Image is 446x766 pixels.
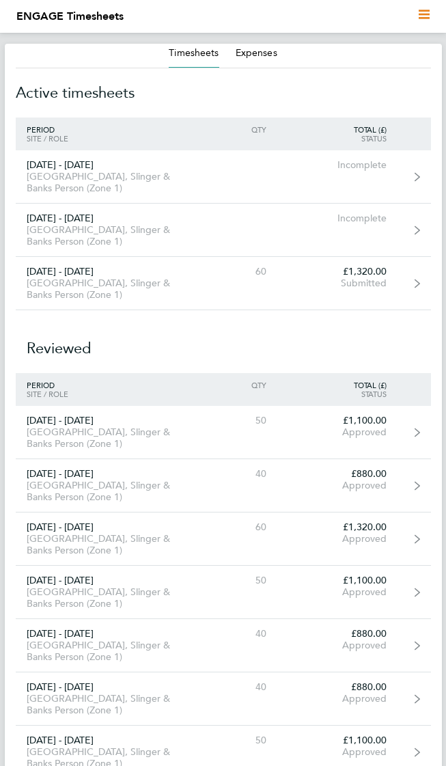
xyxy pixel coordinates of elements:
div: £880.00 [277,468,398,480]
div: [GEOGRAPHIC_DATA], Slinger & Banks Person (Zone 1) [16,224,199,247]
div: Approved [277,533,398,545]
a: [DATE] - [DATE][GEOGRAPHIC_DATA], Slinger & Banks Person (Zone 1)40£880.00Approved [16,459,431,512]
div: [GEOGRAPHIC_DATA], Slinger & Banks Person (Zone 1) [16,277,199,301]
div: Total (£) [277,381,398,389]
a: [DATE] - [DATE][GEOGRAPHIC_DATA], Slinger & Banks Person (Zone 1)50£1,100.00Approved [16,406,431,459]
span: Period [27,124,55,135]
div: Approved [277,640,398,651]
div: £880.00 [277,628,398,640]
a: [DATE] - [DATE][GEOGRAPHIC_DATA], Slinger & Banks Person (Zone 1)60£1,320.00Submitted [16,257,431,310]
div: Site / Role [16,134,199,143]
div: £1,100.00 [277,735,398,746]
div: Approved [277,426,398,438]
a: [DATE] - [DATE][GEOGRAPHIC_DATA], Slinger & Banks Person (Zone 1)40£880.00Approved [16,672,431,726]
div: [DATE] - [DATE] [16,415,199,426]
div: £1,320.00 [277,521,398,533]
div: [GEOGRAPHIC_DATA], Slinger & Banks Person (Zone 1) [16,693,199,716]
div: Approved [277,586,398,598]
a: [DATE] - [DATE][GEOGRAPHIC_DATA], Slinger & Banks Person (Zone 1)60£1,320.00Approved [16,512,431,566]
h2: Active timesheets [16,68,431,118]
div: 40 [198,628,277,640]
div: Site / Role [16,389,199,398]
div: 60 [198,266,277,277]
div: 50 [198,735,277,746]
div: £1,100.00 [277,575,398,586]
div: [DATE] - [DATE] [16,213,199,224]
div: [GEOGRAPHIC_DATA], Slinger & Banks Person (Zone 1) [16,426,199,450]
div: [DATE] - [DATE] [16,266,199,277]
div: [DATE] - [DATE] [16,735,199,746]
div: Status [277,134,398,143]
div: [GEOGRAPHIC_DATA], Slinger & Banks Person (Zone 1) [16,533,199,556]
div: 40 [198,468,277,480]
div: 60 [198,521,277,533]
button: Timesheets [169,46,219,60]
div: 50 [198,415,277,426]
div: Incomplete [277,213,398,224]
div: 50 [198,575,277,586]
div: Approved [277,693,398,705]
div: £1,320.00 [277,266,398,277]
div: £880.00 [277,681,398,693]
li: ENGAGE Timesheets [16,8,124,25]
div: [GEOGRAPHIC_DATA], Slinger & Banks Person (Zone 1) [16,171,199,194]
div: [DATE] - [DATE] [16,521,199,533]
a: [DATE] - [DATE][GEOGRAPHIC_DATA], Slinger & Banks Person (Zone 1)Incomplete [16,150,431,204]
div: [GEOGRAPHIC_DATA], Slinger & Banks Person (Zone 1) [16,480,199,503]
div: Qty [198,381,277,389]
span: Period [27,380,55,390]
div: [DATE] - [DATE] [16,681,199,693]
div: 40 [198,681,277,693]
div: Qty [198,125,277,134]
a: [DATE] - [DATE][GEOGRAPHIC_DATA], Slinger & Banks Person (Zone 1)Incomplete [16,204,431,257]
div: [DATE] - [DATE] [16,468,199,480]
div: Status [277,389,398,398]
a: [DATE] - [DATE][GEOGRAPHIC_DATA], Slinger & Banks Person (Zone 1)40£880.00Approved [16,619,431,672]
div: [GEOGRAPHIC_DATA], Slinger & Banks Person (Zone 1) [16,586,199,610]
div: [DATE] - [DATE] [16,628,199,640]
div: [DATE] - [DATE] [16,159,199,171]
div: £1,100.00 [277,415,398,426]
button: Expenses [236,46,277,60]
div: Incomplete [277,159,398,171]
div: [GEOGRAPHIC_DATA], Slinger & Banks Person (Zone 1) [16,640,199,663]
div: Approved [277,480,398,491]
div: Submitted [277,277,398,289]
h2: Reviewed [16,310,431,373]
div: [DATE] - [DATE] [16,575,199,586]
a: [DATE] - [DATE][GEOGRAPHIC_DATA], Slinger & Banks Person (Zone 1)50£1,100.00Approved [16,566,431,619]
div: Approved [277,746,398,758]
div: Total (£) [277,125,398,134]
